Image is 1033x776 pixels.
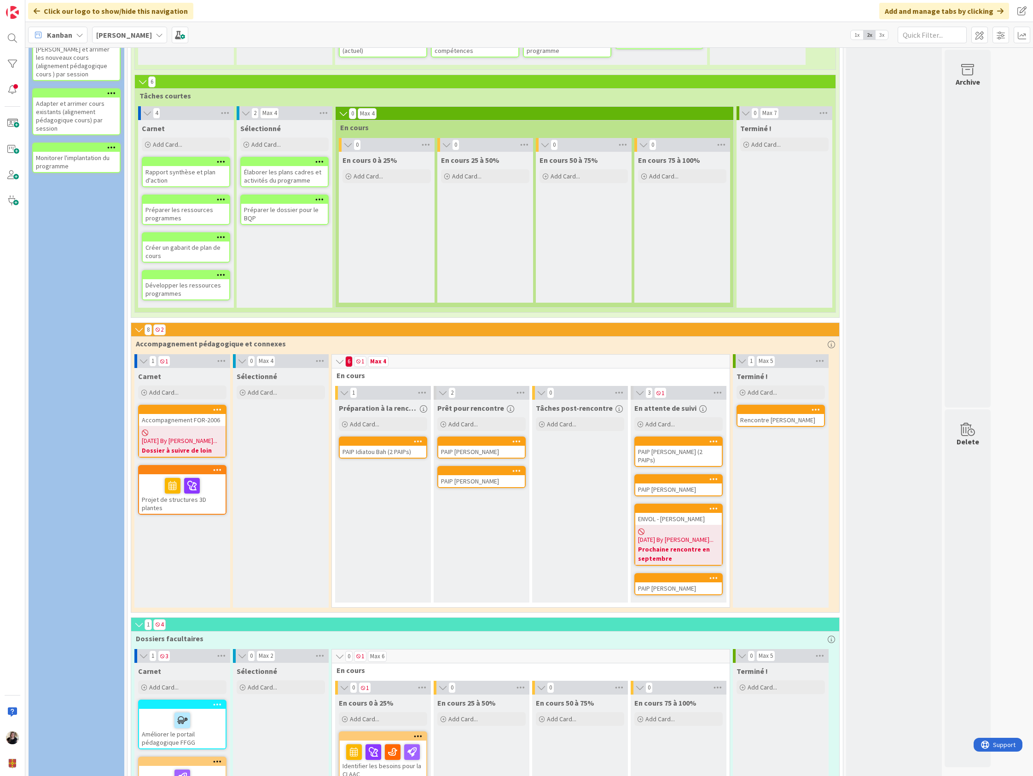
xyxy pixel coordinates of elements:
[240,157,329,187] a: Élaborer les plans cadres et activités du programme
[139,474,226,514] div: Projet de structures 3D plantes
[437,698,496,707] span: En cours 25 à 50%
[350,715,379,723] span: Add Card...
[737,414,824,426] div: Rencontre [PERSON_NAME]
[350,682,357,693] span: 0
[139,709,226,748] div: Améliorer le portail pédagogique FFGG
[649,139,656,150] span: 0
[139,406,226,426] div: Accompagnement FOR-2006
[142,195,230,225] a: Préparer les ressources programmes
[143,204,229,224] div: Préparer les ressources programmes
[340,123,722,132] span: En cours
[142,157,230,187] a: Rapport synthèse et plan d'action
[751,140,781,149] span: Add Card...
[96,30,152,40] b: [PERSON_NAME]
[547,682,554,693] span: 0
[737,406,824,426] div: Rencontre [PERSON_NAME]
[240,124,281,133] span: Sélectionné
[136,339,828,348] span: Accompagnement pédagogique et connexes
[241,204,328,224] div: Préparer le dossier pour le BQP
[47,29,72,40] span: Kanban
[645,387,653,398] span: 3
[635,446,722,466] div: PAIP [PERSON_NAME] (2 PAIPs)
[339,698,394,707] span: En cours 0 à 25%
[237,372,277,381] span: Sélectionné
[240,195,329,225] a: Préparer le dossier pour le BQP
[635,505,722,525] div: ENVOL - [PERSON_NAME]
[143,158,229,186] div: Rapport synthèse et plan d'action
[370,654,384,659] div: Max 6
[645,682,653,693] span: 0
[143,195,229,224] div: Préparer les ressources programmes
[149,356,157,367] span: 1
[370,359,386,364] div: Max 4
[143,166,229,186] div: Rapport synthèse et plan d'action
[635,582,722,594] div: PAIP [PERSON_NAME]
[143,279,229,299] div: Développer les ressources programmes
[354,356,366,367] span: 1
[547,387,554,398] span: 0
[748,650,755,661] span: 0
[158,356,170,367] span: 1
[360,111,374,116] div: Max 4
[138,405,226,458] a: Accompagnement FOR-2006[DATE] By [PERSON_NAME]...Dossier à suivre de loin
[649,172,679,180] span: Add Card...
[634,474,723,496] a: PAIP [PERSON_NAME]
[143,241,229,262] div: Créer un gabarit de plan de cours
[737,405,825,427] a: Rencontre [PERSON_NAME]
[138,372,161,381] span: Carnet
[6,757,19,770] img: avatar
[339,403,417,413] span: Préparation à la rencontre
[354,651,366,662] span: 1
[33,152,120,172] div: Monitorer l'implantation du programme
[638,535,714,545] span: [DATE] By [PERSON_NAME]...
[645,420,675,428] span: Add Card...
[536,698,594,707] span: En cours 50 à 75%
[350,387,357,398] span: 1
[139,701,226,748] div: Améliorer le portail pédagogique FFGG
[634,698,696,707] span: En cours 75 à 100%
[354,172,383,180] span: Add Card...
[259,359,273,363] div: Max 4
[634,573,723,595] a: PAIP [PERSON_NAME]
[740,124,772,133] span: Terminé !
[248,356,255,367] span: 0
[342,155,397,165] span: En cours 0 à 25%
[32,34,121,81] a: [PERSON_NAME] et arrimer les nouveaux cours (alignement pédagogique cours ) par session
[241,158,328,186] div: Élaborer les plans cadres et activités du programme
[158,650,170,661] span: 3
[452,172,482,180] span: Add Card...
[635,437,722,466] div: PAIP [PERSON_NAME] (2 PAIPs)
[547,420,576,428] span: Add Card...
[437,466,526,488] a: PAIP [PERSON_NAME]
[437,403,504,413] span: Prêt pour rencontre
[957,436,979,447] div: Delete
[145,324,152,335] span: 8
[136,634,828,643] span: Dossiers facultaires
[737,372,768,381] span: Terminé !
[142,232,230,263] a: Créer un gabarit de plan de cours
[452,139,459,150] span: 0
[337,666,718,675] span: En cours
[139,91,824,100] span: Tâches courtes
[635,475,722,495] div: PAIP [PERSON_NAME]
[547,715,576,723] span: Add Card...
[340,437,426,458] div: PAIP Idiatou Bah (2 PAIPs)
[635,483,722,495] div: PAIP [PERSON_NAME]
[737,667,768,676] span: Terminé !
[876,30,888,40] span: 3x
[139,466,226,514] div: Projet de structures 3D plantes
[248,388,277,397] span: Add Card...
[448,682,456,693] span: 0
[748,356,755,367] span: 1
[762,111,777,115] div: Max 7
[143,233,229,262] div: Créer un gabarit de plan de cours
[138,667,161,676] span: Carnet
[142,124,165,133] span: Carnet
[879,3,1009,19] div: Add and manage tabs by clicking
[262,111,277,115] div: Max 4
[635,513,722,525] div: ENVOL - [PERSON_NAME]
[153,140,182,149] span: Add Card...
[33,98,120,134] div: Adapter et arrimer cours existants (alignement pédagogique cours) par session
[19,1,42,12] span: Support
[438,437,525,458] div: PAIP [PERSON_NAME]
